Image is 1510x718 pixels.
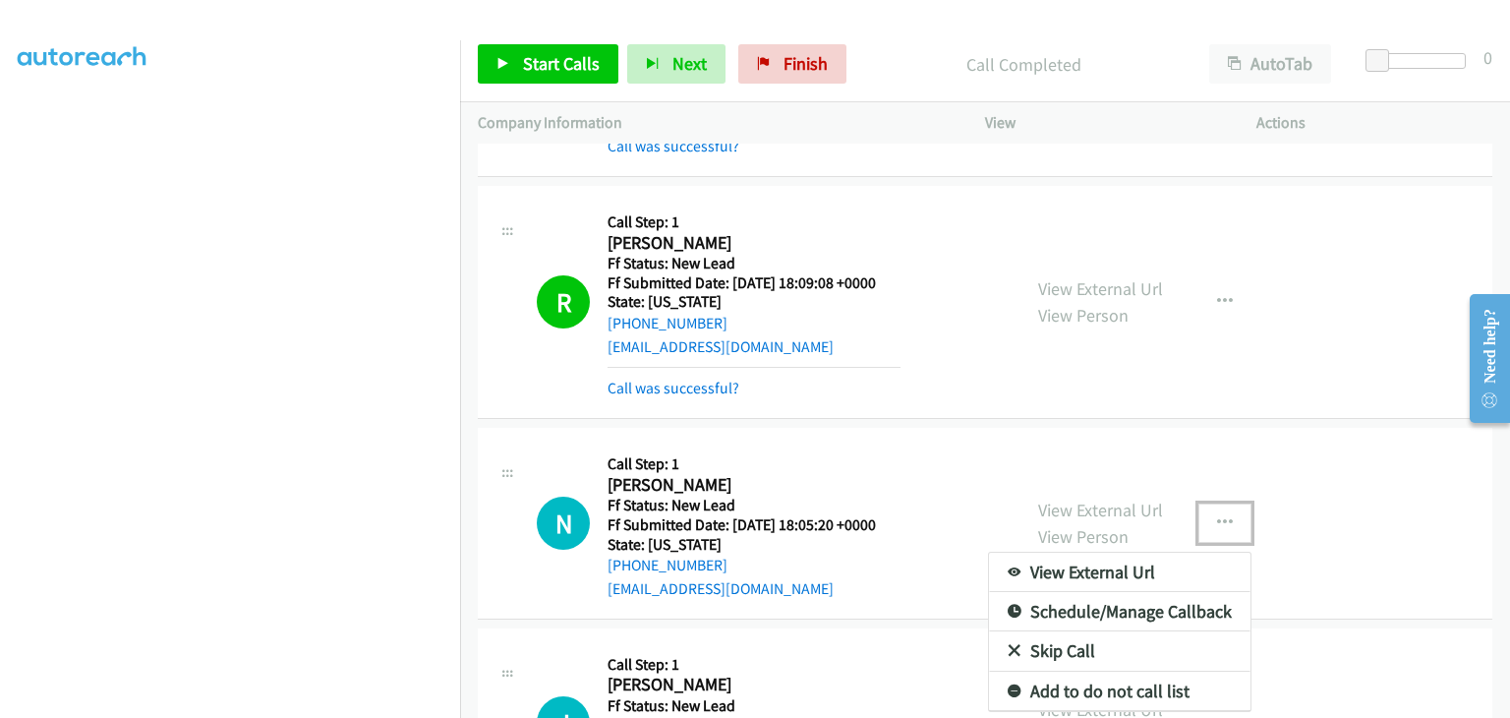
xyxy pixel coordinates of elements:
a: View External Url [989,553,1250,592]
iframe: Resource Center [1454,280,1510,437]
a: Add to do not call list [989,672,1250,711]
a: Schedule/Manage Callback [989,592,1250,631]
a: Skip Call [989,631,1250,671]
